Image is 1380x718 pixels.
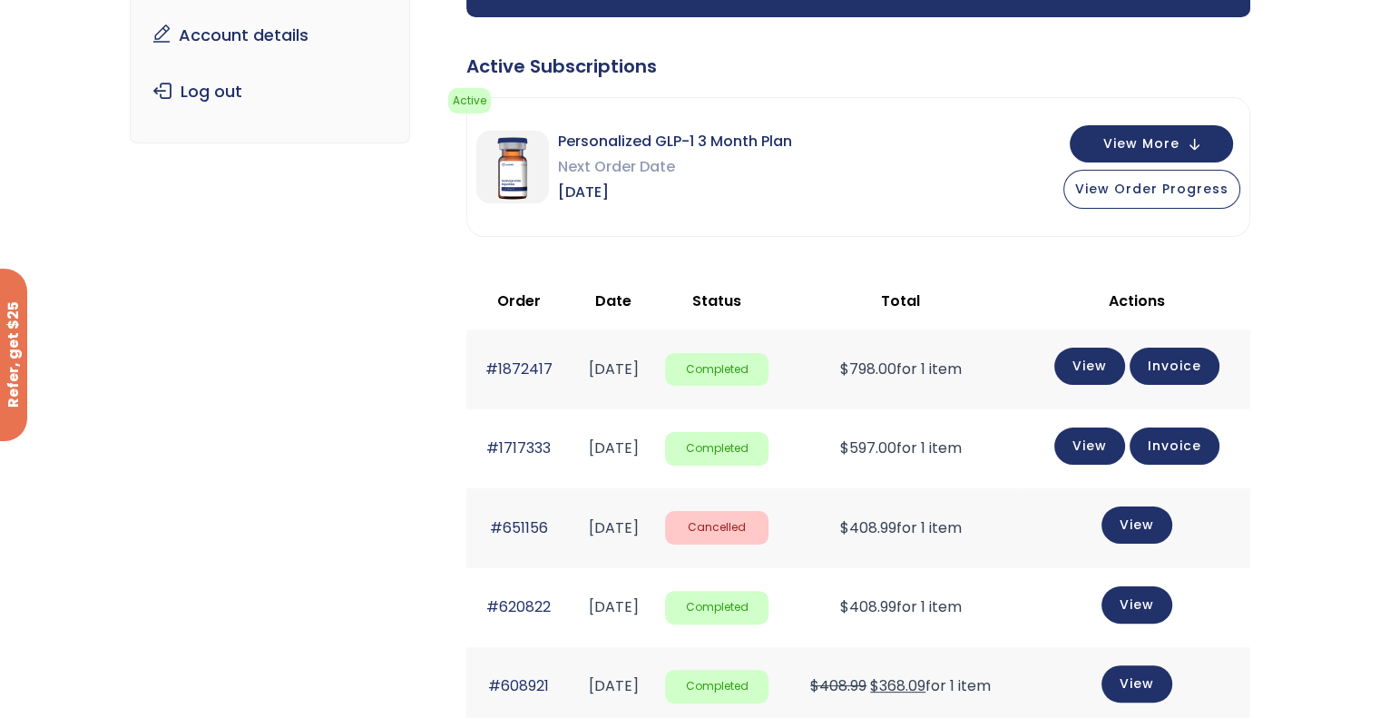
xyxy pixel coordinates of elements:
[558,180,792,205] span: [DATE]
[665,511,769,545] span: Cancelled
[870,675,879,696] span: $
[840,438,896,458] span: 597.00
[870,675,925,696] span: 368.09
[144,73,396,111] a: Log out
[1054,428,1125,465] a: View
[778,488,1023,567] td: for 1 item
[589,596,639,617] time: [DATE]
[1130,348,1219,385] a: Invoice
[589,517,639,538] time: [DATE]
[595,290,631,311] span: Date
[840,359,896,379] span: 798.00
[840,517,849,538] span: $
[665,591,769,625] span: Completed
[490,517,548,538] a: #651156
[1054,348,1125,385] a: View
[486,596,551,617] a: #620822
[1101,665,1172,703] a: View
[1109,290,1165,311] span: Actions
[1075,180,1228,198] span: View Order Progress
[1070,125,1233,162] button: View More
[486,438,551,458] a: #1717333
[1103,138,1179,150] span: View More
[488,675,549,696] a: #608921
[448,88,491,113] span: Active
[840,596,849,617] span: $
[485,359,553,379] a: #1872417
[1063,170,1240,209] button: View Order Progress
[692,290,741,311] span: Status
[589,675,639,696] time: [DATE]
[1101,507,1172,544] a: View
[840,596,896,617] span: 408.99
[840,517,896,538] span: 408.99
[466,54,1250,79] div: Active Subscriptions
[665,432,769,466] span: Completed
[558,154,792,180] span: Next Order Date
[1130,428,1219,465] a: Invoice
[1101,586,1172,624] a: View
[558,129,792,154] span: Personalized GLP-1 3 Month Plan
[144,16,396,54] a: Account details
[665,353,769,387] span: Completed
[497,290,541,311] span: Order
[881,290,920,311] span: Total
[778,409,1023,488] td: for 1 item
[589,359,639,379] time: [DATE]
[778,568,1023,647] td: for 1 item
[810,675,866,696] del: $408.99
[840,359,849,379] span: $
[778,329,1023,408] td: for 1 item
[840,438,849,458] span: $
[665,670,769,703] span: Completed
[589,438,639,458] time: [DATE]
